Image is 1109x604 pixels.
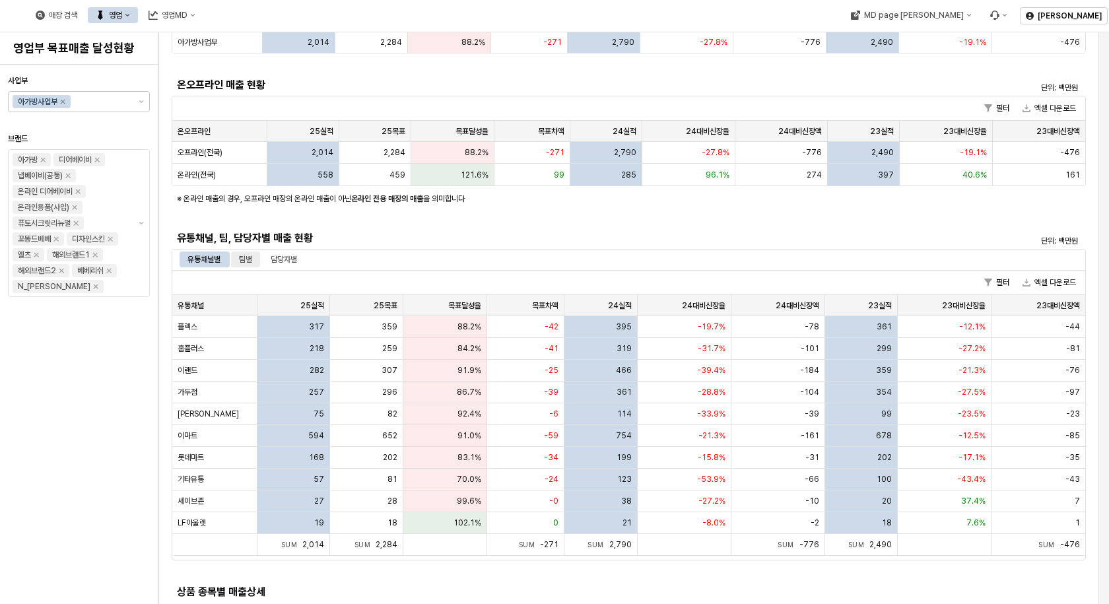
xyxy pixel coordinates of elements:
[1060,37,1080,48] span: -476
[959,37,986,48] span: -19.1%
[389,170,405,180] span: 459
[698,343,725,354] span: -31.7%
[177,232,852,245] h5: 유통채널, 팀, 담당자별 매출 현황
[1065,387,1080,397] span: -97
[962,170,987,180] span: 40.6%
[380,37,402,48] span: 2,284
[1065,321,1080,332] span: -44
[312,147,333,158] span: 2,014
[802,147,822,158] span: -776
[805,452,819,463] span: -31
[231,252,260,267] div: 팀별
[383,452,397,463] span: 202
[106,268,112,273] div: Remove 베베리쉬
[40,157,46,162] div: Remove 아가방
[49,11,77,20] div: 매장 검색
[842,7,979,23] button: MD page [PERSON_NAME]
[698,387,725,397] span: -28.8%
[617,409,632,419] span: 114
[871,147,894,158] span: 2,490
[1017,100,1081,116] button: 엑셀 다운로드
[308,37,329,48] span: 2,014
[588,541,609,549] span: Sum
[544,452,558,463] span: -34
[609,540,632,549] span: 2,790
[1065,365,1080,376] span: -76
[801,430,819,441] span: -161
[865,82,1078,94] p: 단위: 백만원
[8,134,28,143] span: 브랜드
[540,540,558,549] span: -271
[682,300,725,311] span: 24대비신장율
[178,321,197,332] span: 플렉스
[622,518,632,528] span: 21
[178,170,216,180] span: 온라인(전국)
[18,248,31,261] div: 엘츠
[178,496,204,506] span: 세이브존
[776,300,819,311] span: 24대비신장액
[271,252,297,267] div: 담당자별
[75,189,81,194] div: Remove 온라인 디어베이비
[958,452,986,463] span: -17.1%
[617,343,632,354] span: 319
[314,409,324,419] span: 75
[457,474,481,485] span: 70.0%
[876,430,892,441] span: 678
[72,205,77,210] div: Remove 온라인용품(사입)
[870,126,894,137] span: 23실적
[1065,170,1080,180] span: 161
[457,430,481,441] span: 91.0%
[59,153,92,166] div: 디어베이비
[702,147,729,158] span: -27.8%
[382,430,397,441] span: 652
[461,37,485,48] span: 88.2%
[457,365,481,376] span: 91.9%
[697,409,725,419] span: -33.9%
[878,170,894,180] span: 397
[545,321,558,332] span: -42
[72,232,105,246] div: 디자인스킨
[805,409,819,419] span: -39
[877,343,892,354] span: 299
[778,541,799,549] span: Sum
[158,32,1109,604] main: App Frame
[18,217,71,230] div: 퓨토시크릿리뉴얼
[382,365,397,376] span: 307
[387,496,397,506] span: 28
[960,147,987,158] span: -19.1%
[882,496,892,506] span: 20
[966,518,986,528] span: 7.6%
[545,365,558,376] span: -25
[698,496,725,506] span: -27.2%
[811,518,819,528] span: -2
[318,170,333,180] span: 558
[178,37,217,48] span: 아가방사업부
[178,452,204,463] span: 롯데마트
[65,173,71,178] div: Remove 냅베이비(공통)
[616,321,632,332] span: 395
[52,248,90,261] div: 해외브랜드1
[88,7,138,23] div: 영업
[177,193,928,205] p: ※ 온라인 매출의 경우, 오프라인 매장의 온라인 매출이 아닌 을 의미합니다
[800,387,819,397] span: -104
[805,474,819,485] span: -66
[59,268,64,273] div: Remove 해외브랜드2
[958,430,986,441] span: -12.5%
[865,235,1078,247] p: 단위: 백만원
[961,496,986,506] span: 37.4%
[60,99,65,104] div: Remove 아가방사업부
[545,474,558,485] span: -24
[310,365,324,376] span: 282
[382,343,397,354] span: 259
[314,496,324,506] span: 27
[374,300,397,311] span: 25목표
[384,147,405,158] span: 2,284
[8,76,28,85] span: 사업부
[457,409,481,419] span: 92.4%
[1020,7,1108,24] button: [PERSON_NAME]
[178,126,211,137] span: 온오프라인
[18,169,63,182] div: 냅베이비(공통)
[613,126,636,137] span: 24실적
[178,430,197,441] span: 이마트
[698,321,725,332] span: -19.7%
